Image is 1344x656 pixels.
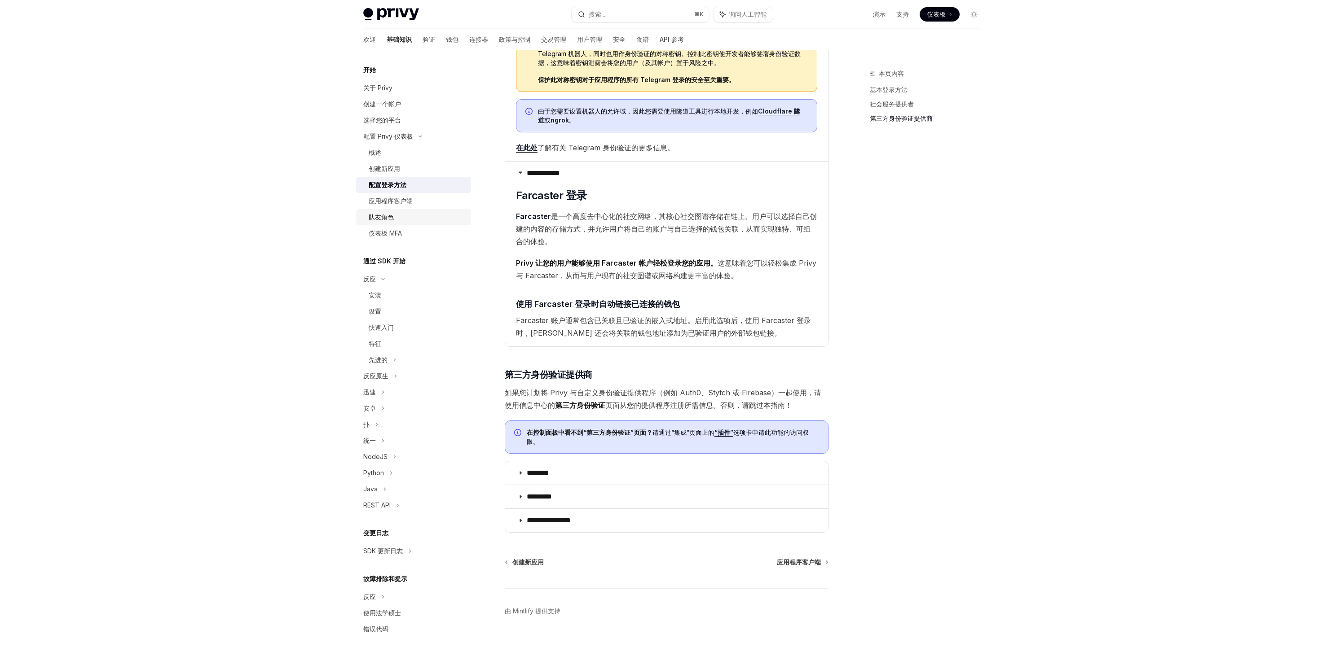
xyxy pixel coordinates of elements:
a: 演示 [873,10,886,19]
font: 开始 [363,66,376,74]
a: 概述 [356,144,471,161]
font: Cloudflare 隧道 [538,107,800,124]
svg: 信息 [525,108,534,117]
font: 验证 [423,35,435,43]
font: 配置 Privy 仪表板 [363,132,413,140]
font: 食谱 [636,35,649,43]
a: 仪表板 [920,7,960,22]
font: 本页内容 [879,70,904,77]
font: 页面从您的提供程序注册所需信息。否则，请跳过本指南！ [605,401,792,410]
font: 应用程序客户端 [777,558,821,566]
a: 特征 [356,336,471,352]
font: 基础知识 [387,35,412,43]
a: 在此处 [516,143,538,153]
a: 队友角色 [356,209,471,225]
font: 创建一个帐户 [363,100,401,108]
a: 创建一个帐户 [356,96,471,112]
font: 在此处 [516,143,538,152]
font: 安全 [613,35,626,43]
font: 社会服务提供者 [870,100,914,108]
font: 选择您的平台 [363,116,401,124]
a: 应用程序客户端 [777,558,828,567]
a: Farcaster [516,212,551,221]
a: 连接器 [469,29,488,50]
a: 基本登录方法 [870,83,988,97]
font: Farcaster 登录 [516,189,587,202]
font: 用户管理 [577,35,602,43]
a: 钱包 [446,29,458,50]
a: 食谱 [636,29,649,50]
font: REST API [363,501,391,509]
font: 故障排除和提示 [363,575,407,582]
font: 搜索... [589,10,605,18]
a: 由 Mintlify 提供支持 [505,607,560,616]
font: API 参考 [660,35,684,43]
font: 安装 [369,291,381,299]
font: 队友角色 [369,213,394,221]
font: 变更日志 [363,529,388,537]
font: 特征 [369,340,381,347]
svg: 信息 [514,429,523,438]
font: 使用法学硕士 [363,609,401,617]
font: 使用 Farcaster 登录时自动链接已连接的钱包 [516,299,680,309]
font: 反应原生 [363,372,388,380]
a: 政策与控制 [499,29,530,50]
a: 快速入门 [356,319,471,336]
font: 通过 SDK 开始 [363,257,405,265]
a: 配置登录方法 [356,177,471,193]
a: 设置 [356,303,471,319]
font: 由 Mintlify 提供支持 [505,607,560,615]
a: 创建新应用 [506,558,544,567]
font: 创建新应用 [512,558,544,566]
font: ⌘ [694,11,700,17]
font: 应用程序客户端 [369,197,413,205]
font: 请通过“集成”页面上的 [652,429,714,436]
font: 创建新应用 [369,165,400,172]
font: 反应 [363,593,376,600]
a: 交易管理 [541,29,566,50]
font: Java [363,485,378,493]
font: 了解有关 Telegram 身份验证的更多信息 [538,143,667,152]
font: 反应 [363,275,376,283]
font: 错误代码 [363,625,388,633]
font: 政策与控制 [499,35,530,43]
font: 扑 [363,420,370,428]
font: 第三方身份验证提供商 [505,369,592,380]
font: Telegram 登录需要开发者创建一个带有机器人密钥的 Telegram 机器人。该机器人密钥控制着 Telegram 机器人，同时也用作身份验证的对称密钥。控制此密钥使开发者能够签署身份验证... [538,41,801,66]
font: 演示 [873,10,886,18]
a: 选择您的平台 [356,112,471,128]
font: 在控制面板中看不到“第三方身份验证”页面？ [527,429,652,436]
font: NodeJS [363,453,388,460]
font: 设置 [369,307,381,315]
img: 灯光标志 [363,8,419,21]
font: 配置登录方法 [369,181,406,188]
font: 。 [569,116,575,124]
button: 切换暗模式 [967,7,981,22]
font: Python [363,469,384,477]
font: 先进的 [369,356,388,363]
font: 是一个高度去中心化的社交网络，其核心社交图谱存储在链上。用户可以选择自己创建的内容的存储方式，并允许用户将自己的账户与自己选择的钱包关联，从而实现独特、可组合的体验。 [516,212,817,246]
font: 连接器 [469,35,488,43]
font: 仪表板 [927,10,946,18]
font: 关于 Privy [363,84,392,92]
a: “插件” [714,429,733,437]
a: 验证 [423,29,435,50]
font: 仪表板 MFA [369,229,402,237]
font: 欢迎 [363,35,376,43]
font: 概述 [369,149,381,156]
font: 这意味着您可以轻松集成 Privy 与 Farcaster，从而与用户现有的社交图谱或网络构建更丰富的体验。 [516,258,816,280]
a: 应用程序客户端 [356,193,471,209]
font: 快速入门 [369,324,394,331]
font: 保护此对称密钥对于应用程序的所有 Telegram 登录的安全至关重要。 [538,76,735,83]
a: ngrok [551,116,569,124]
font: Privy 让您的用户能够使用 Farcaster 帐户轻松登录您的应用。 [516,258,718,267]
a: API 参考 [660,29,684,50]
font: 安卓 [363,404,376,412]
a: 错误代码 [356,621,471,637]
a: 支持 [896,10,909,19]
a: 社会服务提供者 [870,97,988,111]
a: 仪表板 MFA [356,225,471,241]
font: Farcaster 账户通常包含已关联且已验证的嵌入式地址。启用此选项后，使用 Farcaster 登录时，[PERSON_NAME] 还会将关联的钱包地址添加为已验证用户的外部钱包链接。 [516,316,811,337]
a: 基础知识 [387,29,412,50]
